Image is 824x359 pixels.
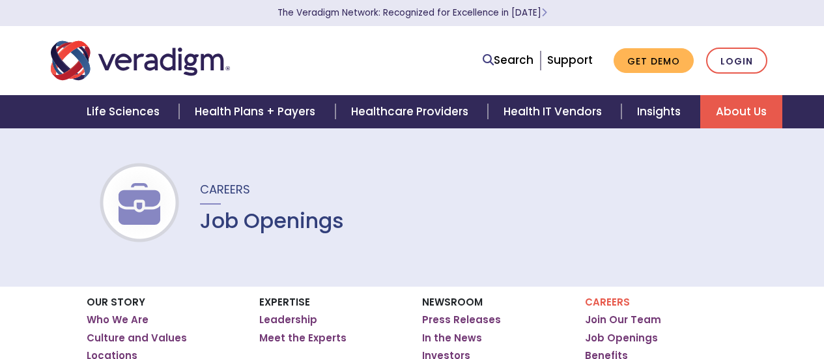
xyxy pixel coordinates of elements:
a: Support [547,52,593,68]
a: Meet the Experts [259,332,347,345]
a: Leadership [259,313,317,326]
a: Life Sciences [71,95,179,128]
a: Insights [621,95,700,128]
a: Job Openings [585,332,658,345]
a: About Us [700,95,782,128]
span: Learn More [541,7,547,19]
a: Who We Are [87,313,149,326]
a: Culture and Values [87,332,187,345]
a: Health IT Vendors [488,95,621,128]
a: The Veradigm Network: Recognized for Excellence in [DATE]Learn More [277,7,547,19]
a: Press Releases [422,313,501,326]
img: Veradigm logo [51,39,230,82]
a: Health Plans + Payers [179,95,335,128]
a: Join Our Team [585,313,661,326]
a: In the News [422,332,482,345]
span: Careers [200,181,250,197]
a: Healthcare Providers [335,95,488,128]
a: Get Demo [614,48,694,74]
h1: Job Openings [200,208,344,233]
a: Search [483,51,533,69]
a: Login [706,48,767,74]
